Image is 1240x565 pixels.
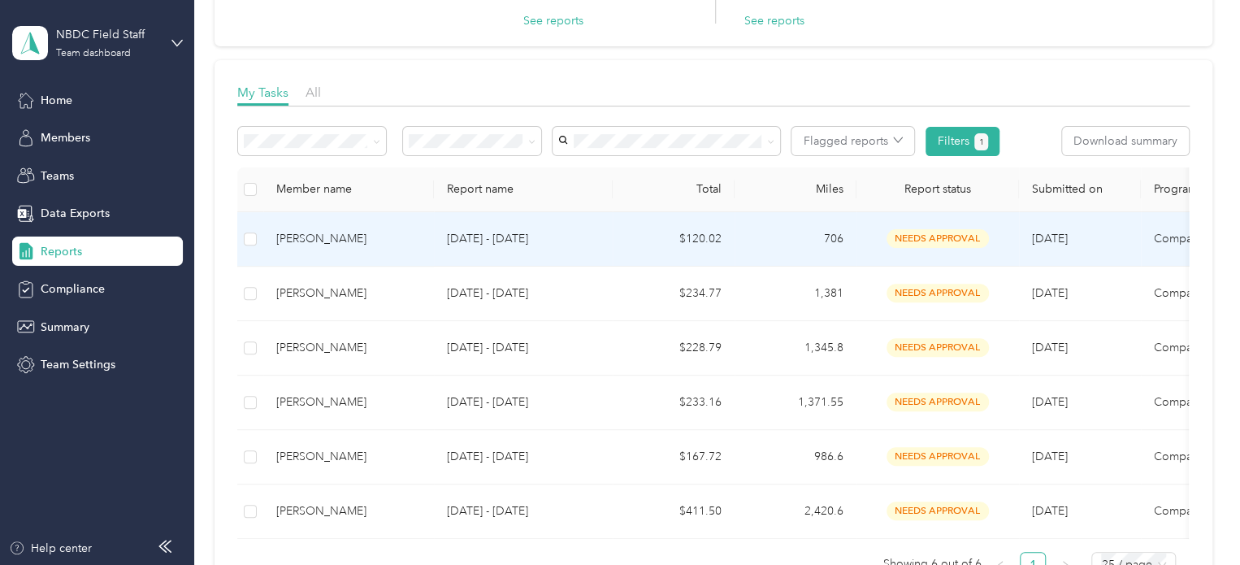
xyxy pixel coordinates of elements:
div: Total [626,182,722,196]
span: All [306,85,321,100]
p: [DATE] - [DATE] [447,393,600,411]
button: Filters1 [926,127,999,156]
span: Members [41,129,90,146]
span: needs approval [887,284,989,302]
div: NBDC Field Staff [56,26,158,43]
div: [PERSON_NAME] [276,502,421,520]
td: 986.6 [735,430,856,485]
td: 1,381 [735,267,856,321]
div: [PERSON_NAME] [276,393,421,411]
td: 706 [735,212,856,267]
button: See reports [744,12,804,29]
td: $234.77 [613,267,735,321]
span: [DATE] [1032,450,1068,463]
td: 2,420.6 [735,485,856,539]
span: Report status [869,182,1006,196]
span: needs approval [887,229,989,248]
th: Report name [434,167,613,212]
span: [DATE] [1032,286,1068,300]
td: $228.79 [613,321,735,376]
button: Flagged reports [791,127,914,155]
div: Team dashboard [56,49,131,59]
span: Summary [41,319,89,336]
td: 1,345.8 [735,321,856,376]
th: Member name [263,167,434,212]
span: Data Exports [41,205,110,222]
div: [PERSON_NAME] [276,230,421,248]
div: [PERSON_NAME] [276,339,421,357]
span: 1 [979,135,984,150]
span: [DATE] [1032,341,1068,354]
span: [DATE] [1032,504,1068,518]
td: $120.02 [613,212,735,267]
td: $411.50 [613,485,735,539]
div: Member name [276,182,421,196]
span: Reports [41,243,82,260]
span: Team Settings [41,356,115,373]
p: [DATE] - [DATE] [447,285,600,302]
span: needs approval [887,502,989,520]
span: needs approval [887,338,989,357]
button: Download summary [1062,127,1189,155]
span: Teams [41,167,74,185]
span: needs approval [887,393,989,411]
span: [DATE] [1032,395,1068,409]
p: [DATE] - [DATE] [447,230,600,248]
div: [PERSON_NAME] [276,285,421,302]
div: [PERSON_NAME] [276,448,421,466]
button: See reports [523,12,583,29]
span: [DATE] [1032,232,1068,246]
td: 1,371.55 [735,376,856,430]
th: Submitted on [1019,167,1141,212]
span: Home [41,92,72,109]
iframe: Everlance-gr Chat Button Frame [1149,474,1240,565]
td: $167.72 [613,430,735,485]
p: [DATE] - [DATE] [447,502,600,520]
span: needs approval [887,447,989,466]
td: $233.16 [613,376,735,430]
button: 1 [974,133,988,150]
p: [DATE] - [DATE] [447,339,600,357]
p: [DATE] - [DATE] [447,448,600,466]
span: My Tasks [237,85,288,100]
span: Compliance [41,280,105,298]
div: Miles [748,182,843,196]
button: Help center [9,540,92,557]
